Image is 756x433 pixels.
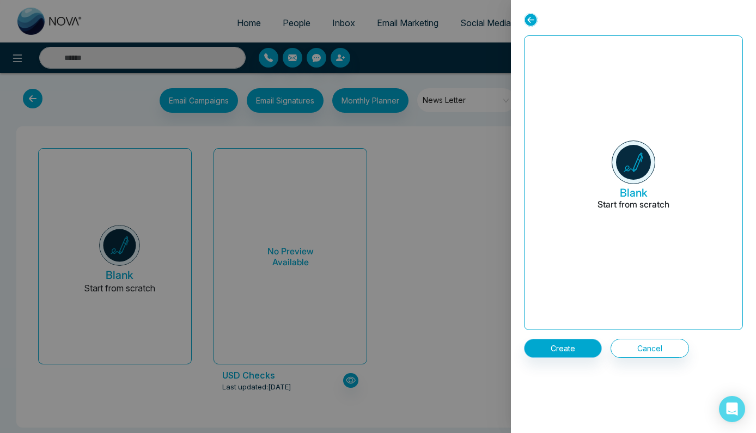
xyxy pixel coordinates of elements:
img: novacrm [612,141,655,184]
button: Create [524,339,602,358]
button: Cancel [611,339,689,358]
p: Start from scratch [598,199,669,223]
div: Open Intercom Messenger [719,396,745,422]
h5: Blank [598,184,669,199]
